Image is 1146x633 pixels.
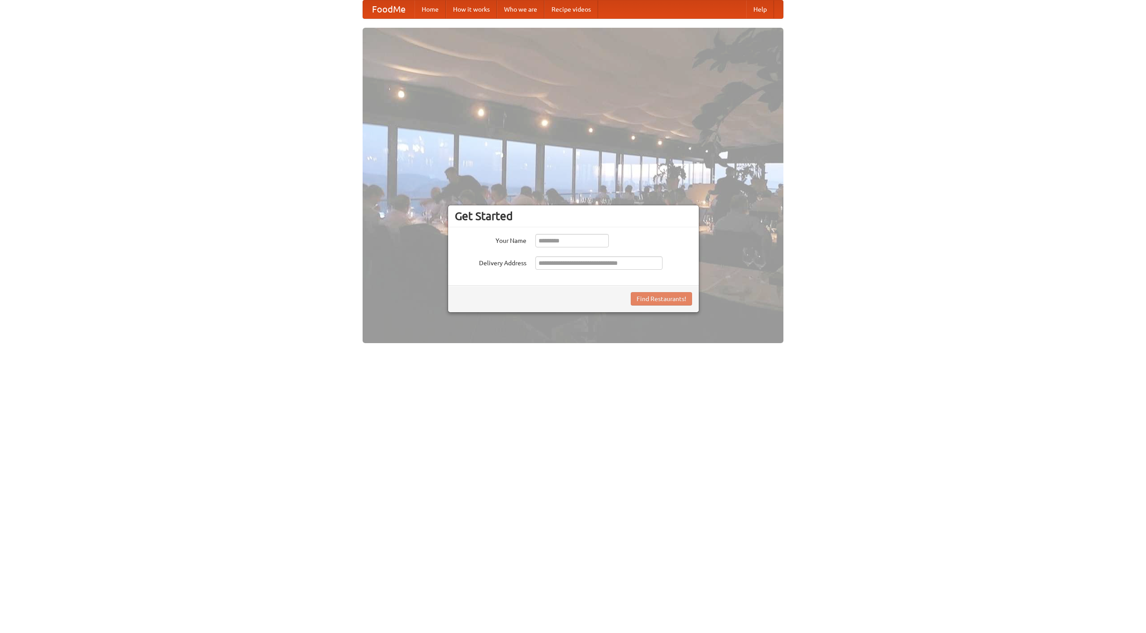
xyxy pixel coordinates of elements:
h3: Get Started [455,209,692,223]
a: How it works [446,0,497,18]
a: Help [746,0,774,18]
label: Your Name [455,234,526,245]
a: Recipe videos [544,0,598,18]
a: FoodMe [363,0,415,18]
a: Who we are [497,0,544,18]
label: Delivery Address [455,256,526,268]
a: Home [415,0,446,18]
button: Find Restaurants! [631,292,692,306]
